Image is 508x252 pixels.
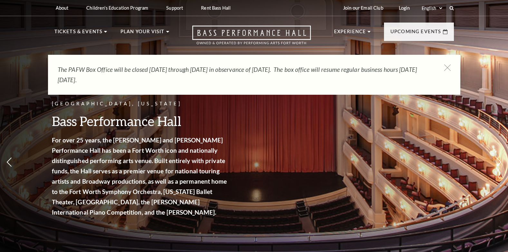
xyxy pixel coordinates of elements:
p: Tickets & Events [54,28,103,39]
strong: For over 25 years, the [PERSON_NAME] and [PERSON_NAME] Performance Hall has been a Fort Worth ico... [52,136,227,216]
p: About [56,5,69,11]
p: Children's Education Program [86,5,148,11]
h3: Bass Performance Hall [52,113,229,129]
p: Experience [334,28,366,39]
p: Plan Your Visit [120,28,165,39]
p: Upcoming Events [390,28,441,39]
p: [GEOGRAPHIC_DATA], [US_STATE] [52,100,229,108]
select: Select: [420,5,443,11]
p: Support [166,5,183,11]
p: Rent Bass Hall [201,5,231,11]
em: The PAFW Box Office will be closed [DATE] through [DATE] in observance of [DATE]. The box office ... [58,66,417,83]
